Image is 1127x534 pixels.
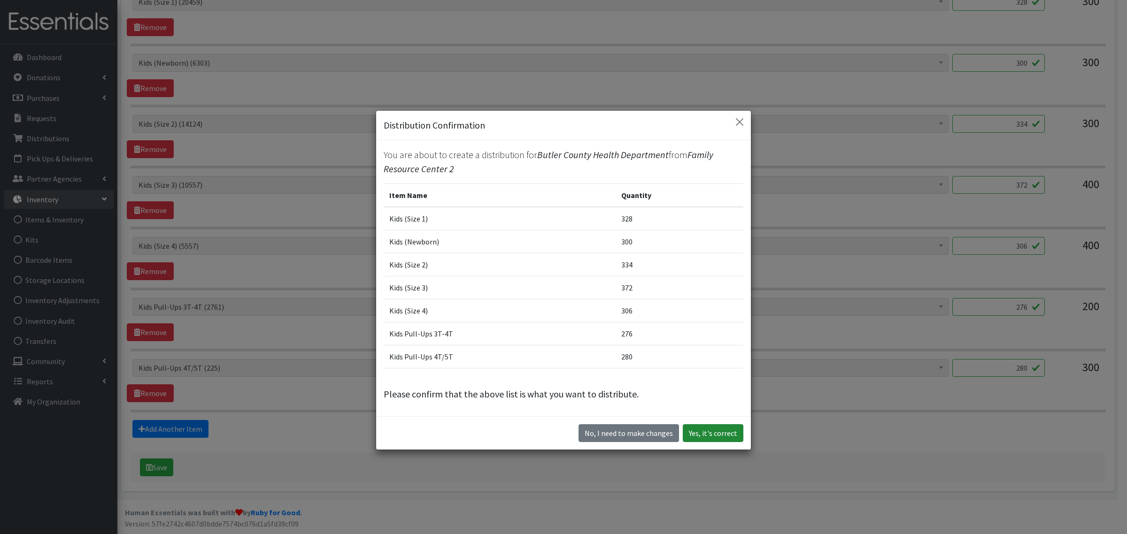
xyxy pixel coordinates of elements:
td: 306 [616,299,743,322]
button: Yes, it's correct [683,424,743,442]
td: 334 [616,253,743,276]
button: No I need to make changes [579,424,679,442]
td: Kids (Size 1) [384,207,616,230]
td: 280 [616,345,743,368]
td: Kids (Newborn) [384,230,616,253]
td: 276 [616,322,743,345]
h5: Distribution Confirmation [384,118,485,132]
button: Close [732,114,747,130]
td: Kids (Size 4) [384,299,616,322]
p: You are about to create a distribution for from [384,148,743,176]
td: 372 [616,276,743,299]
td: 328 [616,207,743,230]
td: 300 [616,230,743,253]
td: Kids Pull-Ups 4T/5T [384,345,616,368]
th: Item Name [384,184,616,207]
span: Butler County Health Department [537,149,669,160]
td: Kids (Size 3) [384,276,616,299]
td: Kids Pull-Ups 3T-4T [384,322,616,345]
p: Please confirm that the above list is what you want to distribute. [384,387,743,401]
th: Quantity [616,184,743,207]
td: Kids (Size 2) [384,253,616,276]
